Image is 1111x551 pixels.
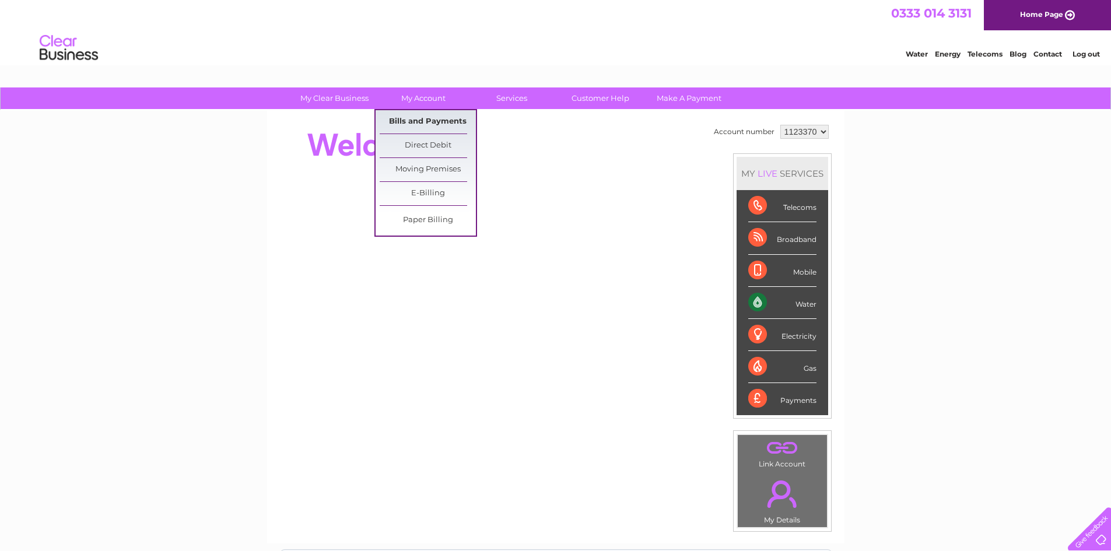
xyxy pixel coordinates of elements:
[748,351,816,383] div: Gas
[737,157,828,190] div: MY SERVICES
[711,122,777,142] td: Account number
[748,222,816,254] div: Broadband
[380,134,476,157] a: Direct Debit
[380,209,476,232] a: Paper Billing
[641,87,737,109] a: Make A Payment
[891,6,972,20] a: 0333 014 3131
[380,158,476,181] a: Moving Premises
[1073,50,1100,58] a: Log out
[1010,50,1026,58] a: Blog
[748,383,816,415] div: Payments
[380,110,476,134] a: Bills and Payments
[748,190,816,222] div: Telecoms
[552,87,649,109] a: Customer Help
[748,319,816,351] div: Electricity
[741,473,824,514] a: .
[464,87,560,109] a: Services
[375,87,471,109] a: My Account
[1033,50,1062,58] a: Contact
[755,168,780,179] div: LIVE
[748,255,816,287] div: Mobile
[380,182,476,205] a: E-Billing
[737,434,828,471] td: Link Account
[906,50,928,58] a: Water
[39,30,99,66] img: logo.png
[281,6,832,57] div: Clear Business is a trading name of Verastar Limited (registered in [GEOGRAPHIC_DATA] No. 3667643...
[737,471,828,528] td: My Details
[741,438,824,458] a: .
[748,287,816,319] div: Water
[968,50,1003,58] a: Telecoms
[935,50,961,58] a: Energy
[286,87,383,109] a: My Clear Business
